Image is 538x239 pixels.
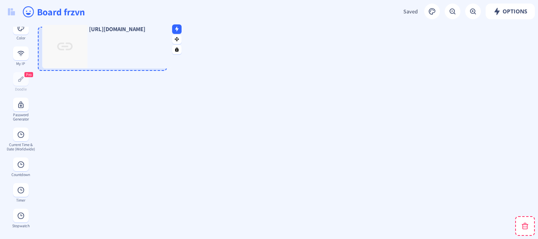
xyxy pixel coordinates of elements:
[6,224,35,228] div: Stopwatch
[6,172,35,177] div: Countdown
[6,36,35,40] div: Color
[6,198,35,202] div: Timer
[8,8,15,15] img: logo.svg
[87,26,171,32] p: [URL][DOMAIN_NAME]
[22,6,35,18] ion-icon: happy outline
[6,61,35,66] div: My IP
[493,8,527,15] span: Options
[26,72,32,77] span: Pro
[486,4,535,19] button: Options
[6,143,35,151] div: Current Time & Date (Worldwide)
[403,8,418,15] span: Saved
[6,113,35,121] div: Password Generator
[43,25,87,68] img: noLinkImage.svg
